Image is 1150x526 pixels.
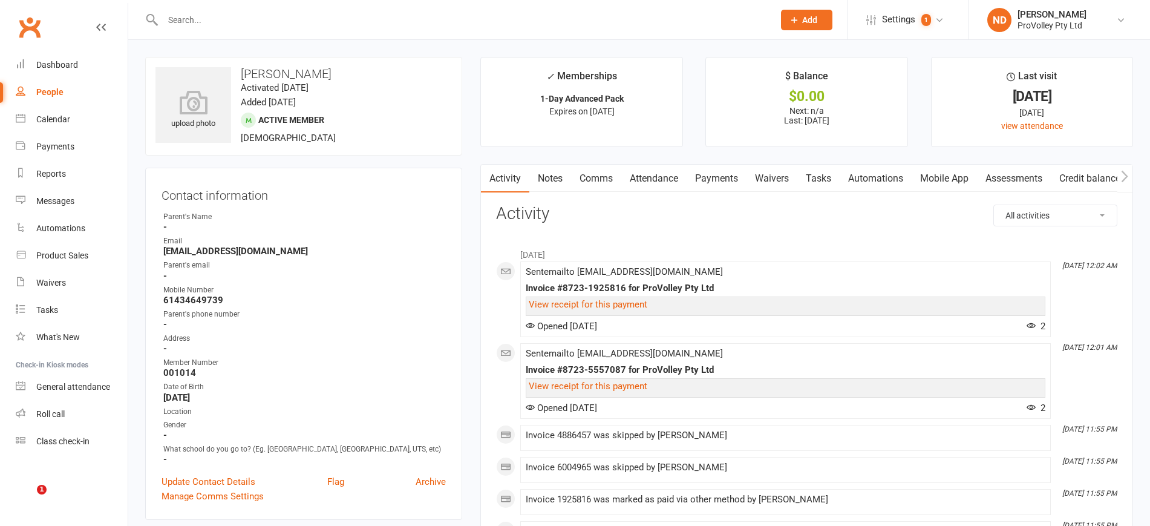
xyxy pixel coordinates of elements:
div: Gender [163,419,446,431]
div: $0.00 [717,90,896,103]
i: ✓ [546,71,554,82]
a: Payments [16,133,128,160]
a: Dashboard [16,51,128,79]
strong: 1-Day Advanced Pack [540,94,624,104]
strong: - [163,319,446,330]
span: Add [802,15,817,25]
span: Sent email to [EMAIL_ADDRESS][DOMAIN_NAME] [526,266,723,277]
a: Roll call [16,401,128,428]
time: Activated [DATE] [241,82,309,93]
div: Memberships [546,68,617,91]
div: Product Sales [36,251,88,260]
div: Messages [36,196,74,206]
div: Invoice 1925816 was marked as paid via other method by [PERSON_NAME] [526,495,1045,505]
div: $ Balance [785,68,828,90]
i: [DATE] 12:02 AM [1062,261,1117,270]
div: Payments [36,142,74,151]
div: Date of Birth [163,381,446,393]
a: Activity [481,165,529,192]
a: Automations [16,215,128,242]
h3: [PERSON_NAME] [155,67,452,81]
time: Added [DATE] [241,97,296,108]
span: 1 [921,14,931,26]
button: Add [781,10,832,30]
div: ND [987,8,1011,32]
i: [DATE] 11:55 PM [1062,489,1117,498]
a: Comms [571,165,621,192]
strong: - [163,430,446,441]
a: Messages [16,188,128,215]
div: Parent's Name [163,211,446,223]
i: [DATE] 12:01 AM [1062,343,1117,352]
span: 2 [1027,403,1045,413]
a: Mobile App [912,165,977,192]
span: Expires on [DATE] [549,107,615,116]
a: Credit balance [1051,165,1129,192]
a: View receipt for this payment [529,299,647,310]
span: 1 [37,485,47,495]
div: Mobile Number [163,284,446,296]
a: Reports [16,160,128,188]
div: Dashboard [36,60,78,70]
strong: 61434649739 [163,295,446,306]
iframe: Intercom live chat [12,485,41,514]
div: Invoice #8723-1925816 for ProVolley Pty Ltd [526,283,1045,294]
i: [DATE] 11:55 PM [1062,457,1117,465]
a: Tasks [797,165,840,192]
h3: Activity [496,205,1117,223]
a: Manage Comms Settings [162,489,264,504]
div: Reports [36,169,66,179]
a: Waivers [747,165,797,192]
span: Settings [882,6,915,33]
a: Update Contact Details [162,475,255,489]
div: Member Number [163,357,446,369]
h3: Contact information [162,184,446,202]
div: Roll call [36,409,65,419]
a: Class kiosk mode [16,428,128,455]
strong: [EMAIL_ADDRESS][DOMAIN_NAME] [163,246,446,257]
span: Opened [DATE] [526,403,597,413]
div: What school do you go to? (Eg. [GEOGRAPHIC_DATA], [GEOGRAPHIC_DATA], UTS, etc) [163,444,446,455]
span: Sent email to [EMAIL_ADDRESS][DOMAIN_NAME] [526,348,723,359]
strong: 001014 [163,367,446,378]
div: [PERSON_NAME] [1018,9,1086,20]
p: Next: n/a Last: [DATE] [717,106,896,125]
div: People [36,87,64,97]
input: Search... [159,12,765,28]
div: upload photo [155,90,231,130]
strong: - [163,271,446,281]
div: Calendar [36,114,70,124]
i: [DATE] 11:55 PM [1062,425,1117,433]
a: What's New [16,324,128,351]
div: Location [163,406,446,418]
a: Automations [840,165,912,192]
div: Invoice 6004965 was skipped by [PERSON_NAME] [526,462,1045,473]
a: Flag [327,475,344,489]
div: Invoice 4886457 was skipped by [PERSON_NAME] [526,430,1045,441]
span: Opened [DATE] [526,321,597,332]
div: Parent's email [163,260,446,271]
div: Class check-in [36,436,90,446]
div: [DATE] [943,106,1122,119]
div: Waivers [36,278,66,288]
div: ProVolley Pty Ltd [1018,20,1086,31]
a: Product Sales [16,242,128,269]
span: Active member [258,115,324,125]
div: Tasks [36,305,58,315]
a: Archive [416,475,446,489]
div: General attendance [36,382,110,392]
strong: - [163,343,446,354]
a: View receipt for this payment [529,381,647,392]
strong: - [163,454,446,465]
span: [DEMOGRAPHIC_DATA] [241,133,336,143]
strong: [DATE] [163,392,446,403]
a: General attendance kiosk mode [16,373,128,401]
a: Tasks [16,297,128,324]
a: Clubworx [15,12,45,42]
div: Email [163,235,446,247]
a: Notes [529,165,571,192]
a: Calendar [16,106,128,133]
a: Assessments [977,165,1051,192]
div: Parent's phone number [163,309,446,320]
strong: - [163,222,446,232]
